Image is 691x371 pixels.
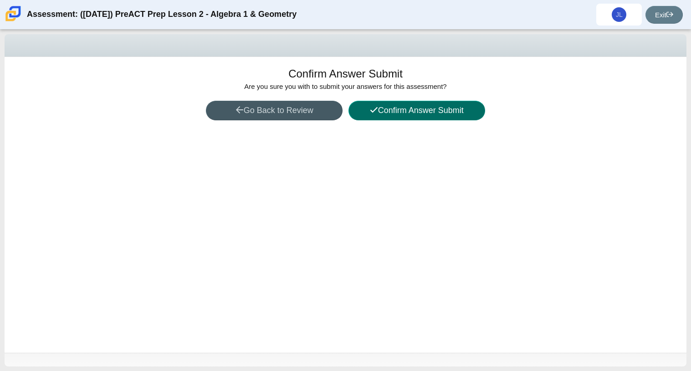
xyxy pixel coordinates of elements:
[206,101,343,120] button: Go Back to Review
[27,4,297,26] div: Assessment: ([DATE]) PreACT Prep Lesson 2 - Algebra 1 & Geometry
[348,101,485,120] button: Confirm Answer Submit
[4,4,23,23] img: Carmen School of Science & Technology
[4,17,23,25] a: Carmen School of Science & Technology
[645,6,683,24] a: Exit
[288,66,403,82] h1: Confirm Answer Submit
[244,82,446,90] span: Are you sure you with to submit your answers for this assessment?
[616,11,623,18] span: JL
